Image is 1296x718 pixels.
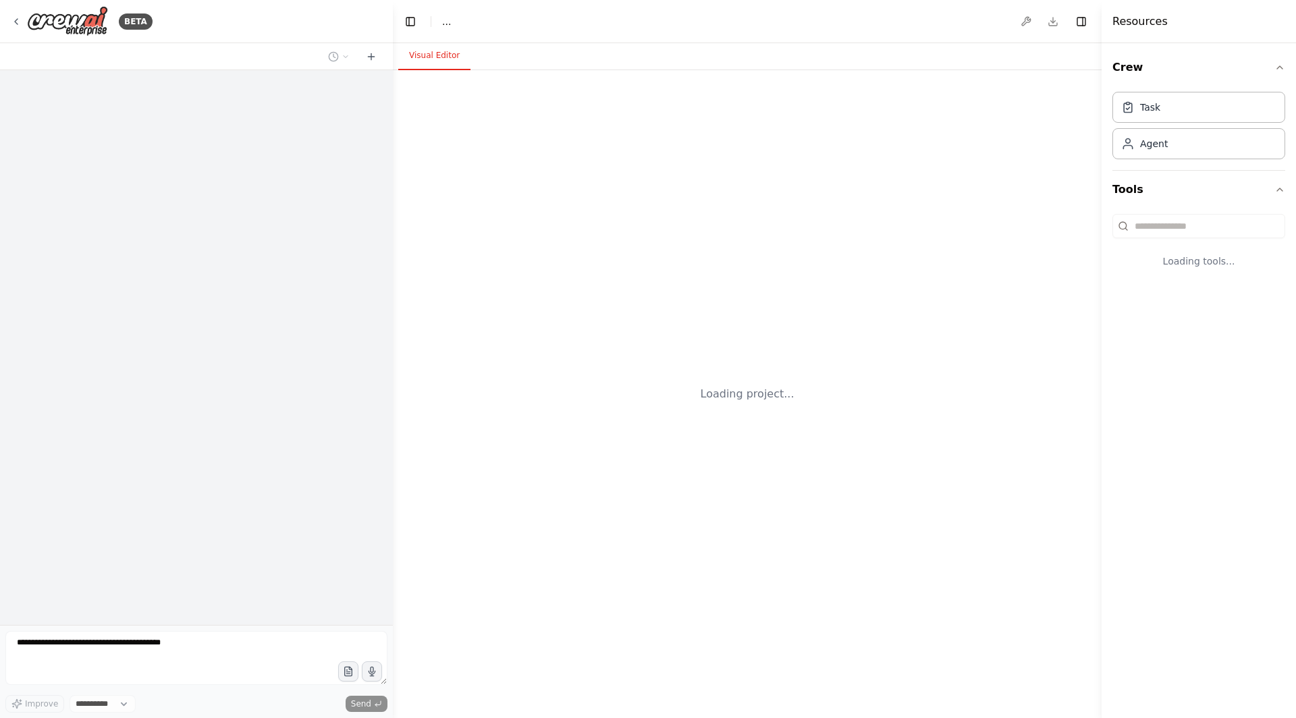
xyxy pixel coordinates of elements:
button: Hide right sidebar [1072,12,1091,31]
button: Hide left sidebar [401,12,420,31]
nav: breadcrumb [442,15,451,28]
div: Loading tools... [1112,244,1285,279]
div: Task [1140,101,1160,114]
span: Send [351,698,371,709]
button: Improve [5,695,64,713]
div: Crew [1112,86,1285,170]
button: Start a new chat [360,49,382,65]
button: Tools [1112,171,1285,209]
button: Crew [1112,49,1285,86]
button: Send [346,696,387,712]
h4: Resources [1112,13,1168,30]
div: Agent [1140,137,1168,150]
div: Tools [1112,209,1285,289]
button: Switch to previous chat [323,49,355,65]
img: Logo [27,6,108,36]
button: Visual Editor [398,42,470,70]
button: Upload files [338,661,358,682]
button: Click to speak your automation idea [362,661,382,682]
div: BETA [119,13,153,30]
span: Improve [25,698,58,709]
div: Loading project... [701,386,794,402]
span: ... [442,15,451,28]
